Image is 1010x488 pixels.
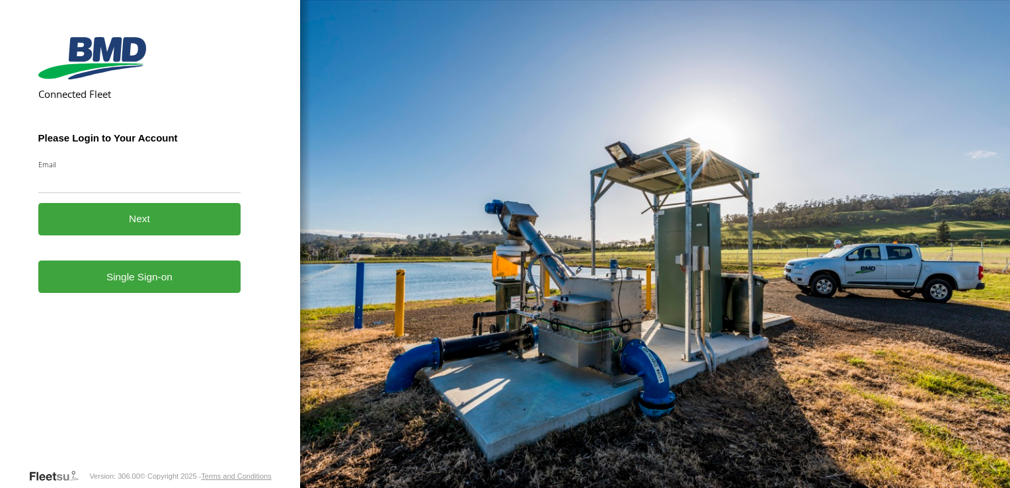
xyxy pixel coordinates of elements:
a: Single Sign-on [38,261,241,293]
h2: Connected Fleet [38,87,241,101]
label: Email [38,159,241,169]
button: Next [38,203,241,235]
div: © Copyright 2025 - [140,472,272,480]
div: Version: 306.00 [89,472,139,480]
a: Terms and Conditions [201,472,271,480]
img: BMD [38,37,146,79]
a: Visit our Website [28,469,89,483]
h3: Please Login to Your Account [38,132,241,143]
